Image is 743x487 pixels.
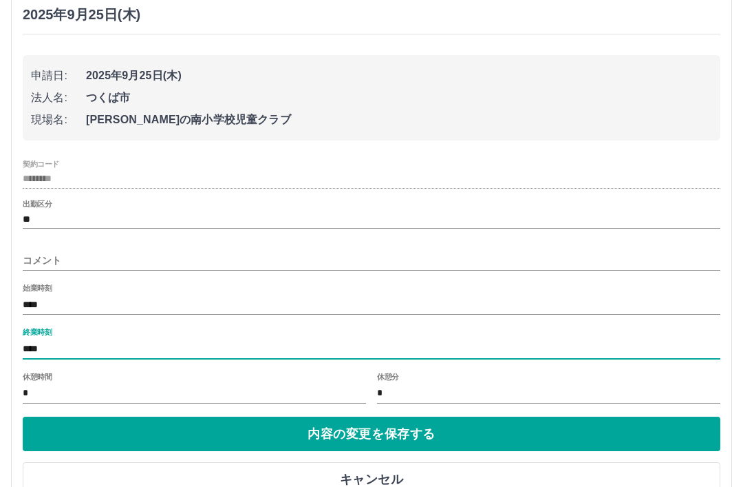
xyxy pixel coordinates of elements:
h3: 2025年9月25日(木) [23,7,140,23]
span: つくば市 [86,90,712,106]
button: 内容の変更を保存する [23,417,720,451]
label: 休憩分 [377,371,399,382]
label: 出勤区分 [23,199,52,209]
label: 終業時刻 [23,327,52,338]
label: 始業時刻 [23,283,52,293]
label: 休憩時間 [23,371,52,382]
span: 現場名: [31,112,86,128]
span: [PERSON_NAME]の南小学校児童クラブ [86,112,712,128]
label: 契約コード [23,158,59,169]
span: 法人名: [31,90,86,106]
span: 2025年9月25日(木) [86,68,712,84]
span: 申請日: [31,68,86,84]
